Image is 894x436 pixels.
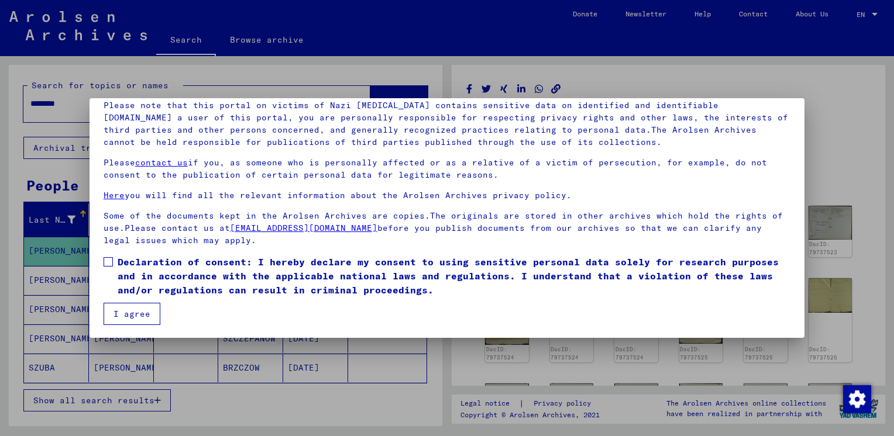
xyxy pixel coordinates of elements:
a: contact us [135,157,188,168]
span: Declaration of consent: I hereby declare my consent to using sensitive personal data solely for r... [118,255,790,297]
a: [EMAIL_ADDRESS][DOMAIN_NAME] [230,223,377,233]
a: Here [104,190,125,200]
p: Please if you, as someone who is personally affected or as a relative of a victim of persecution,... [104,157,790,181]
img: Change consent [843,385,871,413]
button: I agree [104,303,160,325]
p: Some of the documents kept in the Arolsen Archives are copies.The originals are stored in other a... [104,210,790,247]
p: you will find all the relevant information about the Arolsen Archives privacy policy. [104,189,790,202]
p: Please note that this portal on victims of Nazi [MEDICAL_DATA] contains sensitive data on identif... [104,99,790,148]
